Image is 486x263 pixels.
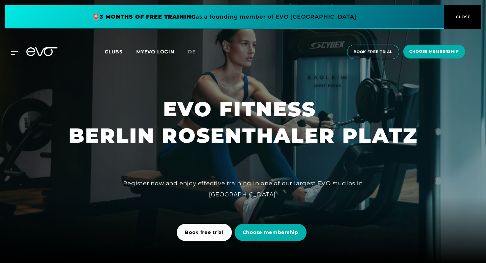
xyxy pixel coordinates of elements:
[188,48,204,56] a: de
[69,96,418,149] h1: EVO FITNESS BERLIN ROSENTHALER PLATZ
[409,49,459,54] span: choose membership
[136,49,174,55] a: MYEVO LOGIN
[177,219,235,246] a: Book free trial
[454,14,471,20] span: CLOSE
[91,178,395,200] div: Register now and enjoy effective training in one of our largest EVO studios in [GEOGRAPHIC_DATA].
[105,49,123,55] span: Clubs
[185,229,224,236] span: Book free trial
[188,49,196,55] span: de
[235,219,309,246] a: Choose membership
[105,48,136,55] a: Clubs
[345,45,401,59] a: book free trial
[401,45,467,59] a: choose membership
[444,5,481,29] button: CLOSE
[243,229,298,236] span: Choose membership
[354,49,393,55] span: book free trial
